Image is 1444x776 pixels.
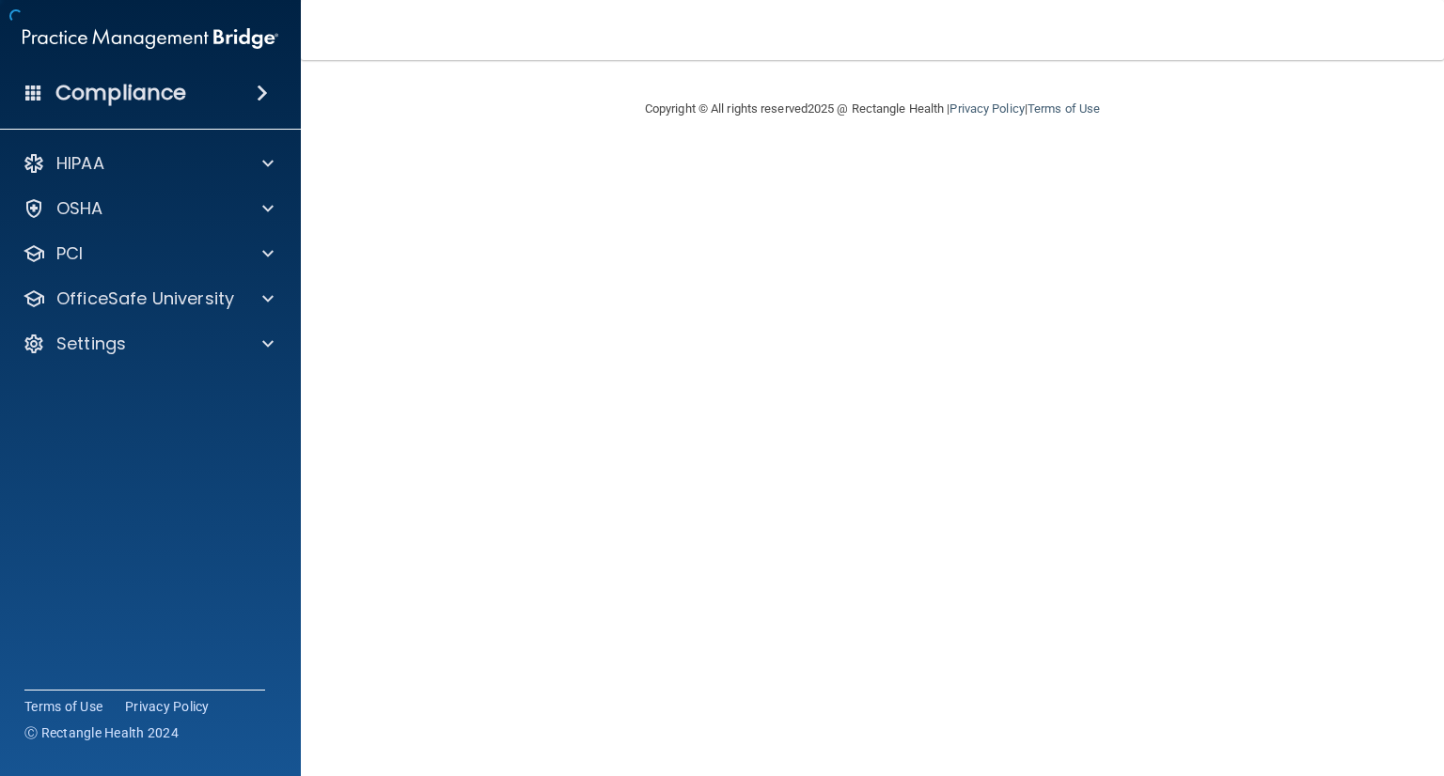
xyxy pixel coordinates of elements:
[55,80,186,106] h4: Compliance
[23,287,274,310] a: OfficeSafe University
[950,101,1024,116] a: Privacy Policy
[125,697,210,716] a: Privacy Policy
[24,697,102,716] a: Terms of Use
[56,333,126,355] p: Settings
[56,152,104,175] p: HIPAA
[56,197,103,220] p: OSHA
[56,287,234,310] p: OfficeSafe University
[529,79,1216,139] div: Copyright © All rights reserved 2025 @ Rectangle Health | |
[23,152,274,175] a: HIPAA
[23,20,278,57] img: PMB logo
[56,242,83,265] p: PCI
[23,242,274,265] a: PCI
[23,333,274,355] a: Settings
[1028,101,1100,116] a: Terms of Use
[24,723,179,742] span: Ⓒ Rectangle Health 2024
[23,197,274,220] a: OSHA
